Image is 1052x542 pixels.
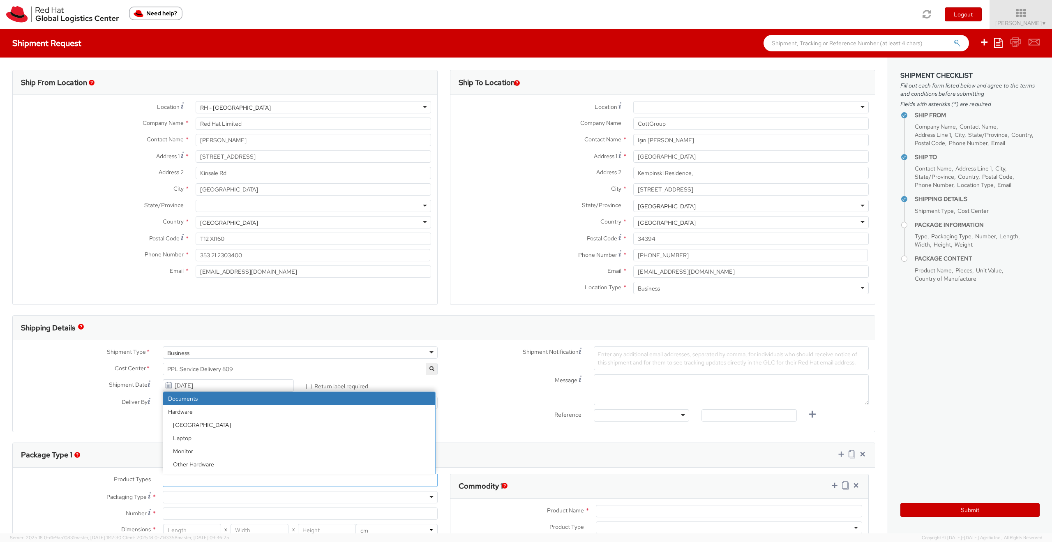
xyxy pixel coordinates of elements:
span: Shipment Date [109,381,148,389]
h4: Package Content [915,256,1040,262]
span: Number [975,233,996,240]
span: Phone Number [145,251,184,258]
span: Address Line 1 [915,131,951,138]
span: Phone Number [578,251,617,258]
h4: Package Information [915,222,1040,228]
button: Need help? [129,7,182,20]
span: Contact Name [584,136,621,143]
span: Company Name [143,119,184,127]
span: Type [915,233,927,240]
span: Location Type [585,284,621,291]
span: Cost Center [115,364,146,374]
input: Height [298,524,356,536]
h3: Commodity 1 [459,482,503,490]
li: Hardware [163,405,435,497]
span: Country of Manufacture [915,275,976,282]
span: Postal Code [149,235,180,242]
span: Country [163,218,184,225]
span: X [288,524,298,536]
span: ▼ [1042,20,1047,27]
span: Postal Code [587,235,617,242]
span: Copyright © [DATE]-[DATE] Agistix Inc., All Rights Reserved [922,535,1042,541]
h3: Shipment Checklist [900,72,1040,79]
span: Email [997,181,1011,189]
span: Address 2 [596,168,621,176]
span: Product Types [114,475,151,483]
span: Deliver By [122,398,148,406]
span: Width [915,241,930,248]
div: [GEOGRAPHIC_DATA] [638,219,696,227]
span: Shipment Notification [523,348,579,356]
span: Contact Name [960,123,997,130]
span: Phone Number [915,181,953,189]
span: PPL Service Delivery 809 [167,365,433,373]
strong: Hardware [163,405,435,418]
div: Business [167,349,189,357]
span: State/Province [915,173,954,180]
span: State/Province [968,131,1008,138]
li: Server [168,471,435,484]
span: [PERSON_NAME] [995,19,1047,27]
span: Pieces [955,267,972,274]
span: Location Type [957,181,994,189]
span: Packaging Type [106,493,147,500]
span: Company Name [580,119,621,127]
span: Server: 2025.18.0-d1e9a510831 [10,535,121,540]
h3: Ship From Location [21,78,87,87]
span: Cost Center [957,207,989,214]
span: Enter any additional email addresses, separated by comma, for individuals who should receive noti... [598,351,857,366]
div: [GEOGRAPHIC_DATA] [200,219,258,227]
span: Address 1 [594,152,617,160]
span: Product Name [547,507,584,514]
span: Unit Value [976,267,1002,274]
span: Shipment Type [107,348,146,357]
span: City [173,185,184,192]
div: Business [638,284,660,293]
span: City [955,131,964,138]
input: Length [163,524,221,536]
span: Country [1011,131,1032,138]
span: Contact Name [147,136,184,143]
img: rh-logistics-00dfa346123c4ec078e1.svg [6,6,119,23]
h4: Shipment Request [12,39,81,48]
span: Postal Code [982,173,1013,180]
div: [GEOGRAPHIC_DATA] [638,202,696,210]
input: Width [231,524,288,536]
span: Contact Name [915,165,952,172]
span: Postal Code [915,139,945,147]
input: Return label required [306,384,311,389]
span: Email [991,139,1005,147]
span: Fields with asterisks (*) are required [900,100,1040,108]
span: Address 2 [159,168,184,176]
span: Packaging Type [931,233,971,240]
span: Address Line 1 [955,165,992,172]
span: Number [126,510,147,517]
span: Email [170,267,184,274]
span: Height [934,241,951,248]
h4: Shipping Details [915,196,1040,202]
span: Location [595,103,617,111]
span: Email [607,267,621,274]
span: Product Type [549,523,584,530]
span: Product Name [915,267,952,274]
span: Country [958,173,978,180]
span: Phone Number [949,139,987,147]
h4: Ship To [915,154,1040,160]
h3: Package Type 1 [21,451,72,459]
li: Other Hardware [168,458,435,471]
span: Fill out each form listed below and agree to the terms and conditions before submitting [900,81,1040,98]
li: [GEOGRAPHIC_DATA] [168,418,435,431]
span: Address 1 [156,152,180,160]
li: Monitor [168,445,435,458]
span: X [221,524,231,536]
button: Submit [900,503,1040,517]
span: PPL Service Delivery 809 [163,363,438,375]
span: Message [555,376,577,384]
h3: Ship To Location [459,78,515,87]
div: RH - [GEOGRAPHIC_DATA] [200,104,271,112]
span: State/Province [582,201,621,209]
h3: Shipping Details [21,324,75,332]
span: Reference [554,411,581,418]
span: Dimensions [121,526,151,533]
button: Logout [945,7,982,21]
